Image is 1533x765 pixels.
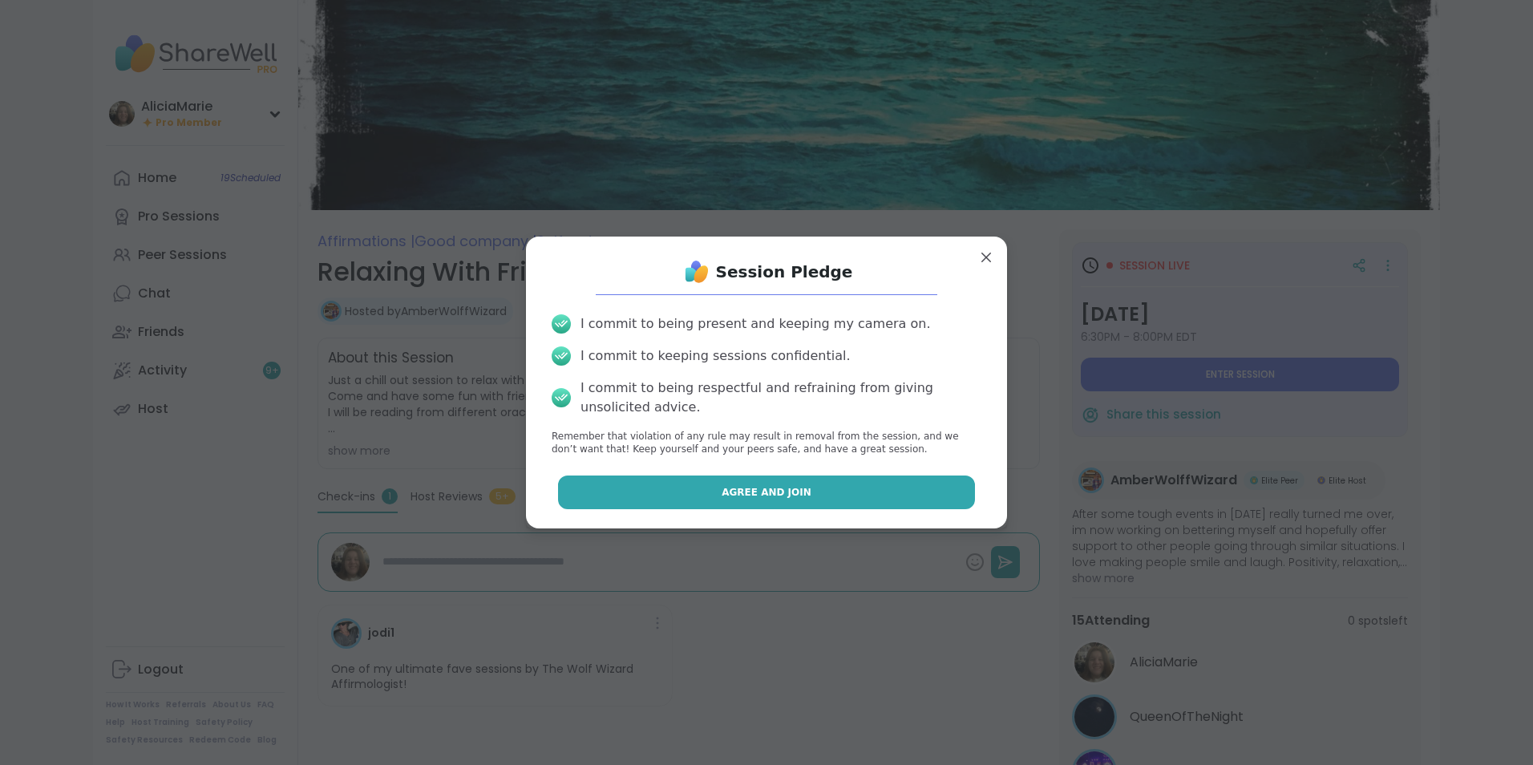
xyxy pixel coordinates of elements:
[722,485,811,500] span: Agree and Join
[580,378,981,417] div: I commit to being respectful and refraining from giving unsolicited advice.
[552,430,981,457] p: Remember that violation of any rule may result in removal from the session, and we don’t want tha...
[580,346,851,366] div: I commit to keeping sessions confidential.
[681,256,713,288] img: ShareWell Logo
[716,261,853,283] h1: Session Pledge
[558,476,976,509] button: Agree and Join
[580,314,930,334] div: I commit to being present and keeping my camera on.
